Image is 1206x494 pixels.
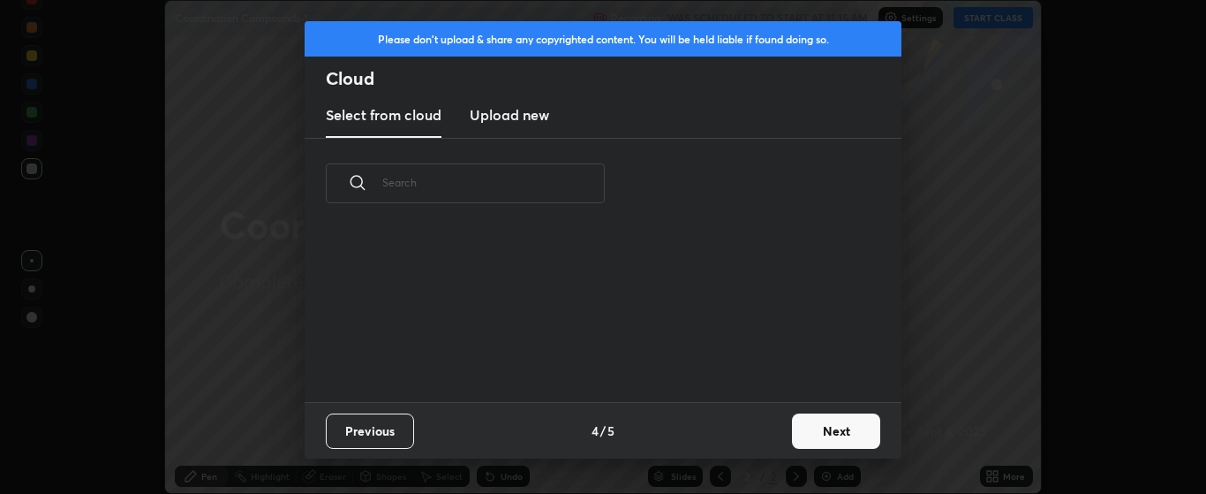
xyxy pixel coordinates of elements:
div: Please don't upload & share any copyrighted content. You will be held liable if found doing so. [305,21,901,57]
h2: Cloud [326,67,901,90]
h4: 5 [607,422,614,440]
div: grid [305,224,880,402]
input: Search [382,145,605,220]
h3: Select from cloud [326,104,441,125]
h4: / [600,422,606,440]
h4: 4 [592,422,599,440]
h3: Upload new [470,104,549,125]
button: Next [792,414,880,449]
button: Previous [326,414,414,449]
